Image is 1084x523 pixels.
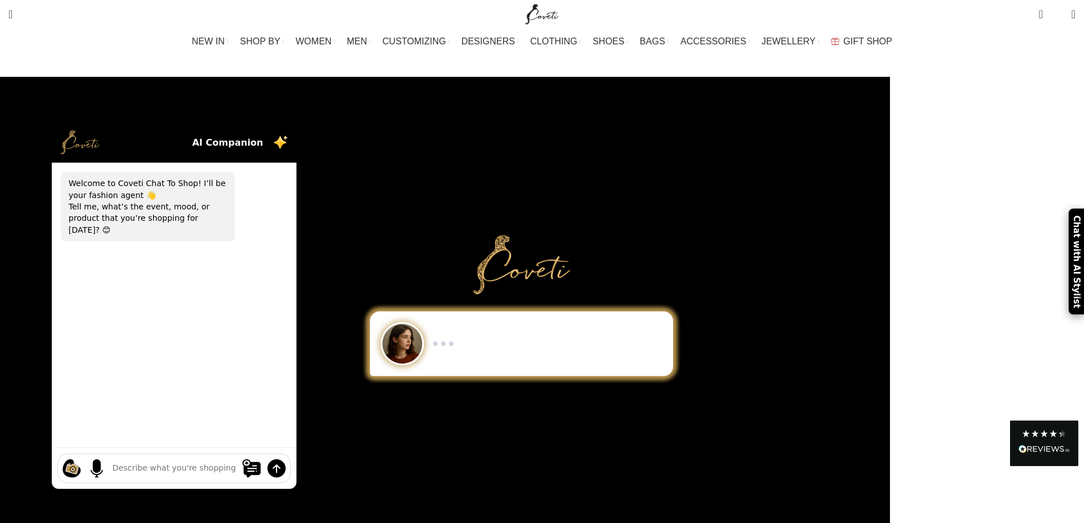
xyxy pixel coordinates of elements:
a: JEWELLERY [761,30,819,53]
a: NEW IN [192,30,229,53]
a: GIFT SHOP [831,30,892,53]
a: Site logo [523,9,561,18]
span: NEW IN [192,36,225,47]
span: ACCESSORIES [681,36,747,47]
div: 4.28 Stars [1021,429,1067,438]
span: SHOP BY [240,36,281,47]
a: BAGS [640,30,669,53]
div: Read All Reviews [1019,443,1070,458]
span: WOMEN [296,36,332,47]
a: CUSTOMIZING [382,30,450,53]
a: SHOP BY [240,30,285,53]
span: SHOES [592,36,624,47]
img: REVIEWS.io [1019,445,1070,453]
a: DESIGNERS [461,30,519,53]
a: ACCESSORIES [681,30,751,53]
img: GiftBag [831,38,839,45]
span: GIFT SHOP [843,36,892,47]
span: JEWELLERY [761,36,815,47]
a: 0 [1033,3,1048,26]
span: CLOTHING [530,36,578,47]
a: CLOTHING [530,30,582,53]
a: Search [3,3,18,26]
span: MEN [347,36,368,47]
a: MEN [347,30,371,53]
div: Chat to Shop demo [362,311,681,376]
span: 0 [1054,11,1062,20]
div: Main navigation [3,30,1081,53]
img: Primary Gold [473,235,570,294]
a: SHOES [592,30,628,53]
span: 0 [1040,6,1048,14]
div: Read All Reviews [1010,421,1078,466]
div: My Wishlist [1052,3,1063,26]
span: BAGS [640,36,665,47]
span: DESIGNERS [461,36,515,47]
a: WOMEN [296,30,336,53]
span: CUSTOMIZING [382,36,446,47]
